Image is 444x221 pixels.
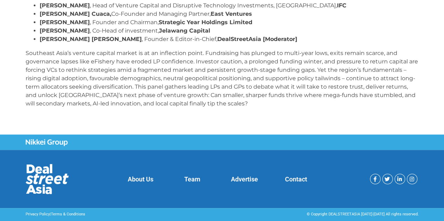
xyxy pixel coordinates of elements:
[184,175,200,183] a: Team
[40,11,111,17] strong: [PERSON_NAME] Cuaca,
[26,212,50,216] a: Privacy Policy
[26,139,68,146] img: Nikkei Group
[159,27,210,34] strong: Jelawang Capital
[159,19,252,26] strong: Strategic Year Holdings Limited
[40,1,419,10] li: , Head of Venture Capital and Disruptive Technology Investments, [GEOGRAPHIC_DATA],
[40,10,419,18] li: Co-Founder and Managing Partner,
[51,212,85,216] a: Terms & Conditions
[40,27,90,34] strong: [PERSON_NAME]
[337,2,346,9] strong: IFC
[217,36,297,42] strong: DealStreetAsia [Moderator]
[128,175,153,183] a: About Us
[40,2,90,9] strong: [PERSON_NAME]
[226,212,419,217] div: © Copyright DEALSTREETASIA [DATE]-[DATE] All rights reserved.
[40,27,419,35] li: , Co-Head of investment,
[231,175,258,183] a: Advertise
[40,35,419,43] li: , Founder & Editor-in-Chief,
[285,175,307,183] a: Contact
[26,212,219,217] p: |
[40,18,419,27] li: , Founder and Chairman,
[26,49,419,108] p: Southeast Asia’s venture capital market is at an inflection point. Fundraising has plunged to mul...
[40,36,142,42] strong: [PERSON_NAME] [PERSON_NAME]
[211,11,252,17] strong: East Ventures
[40,19,90,26] strong: [PERSON_NAME]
